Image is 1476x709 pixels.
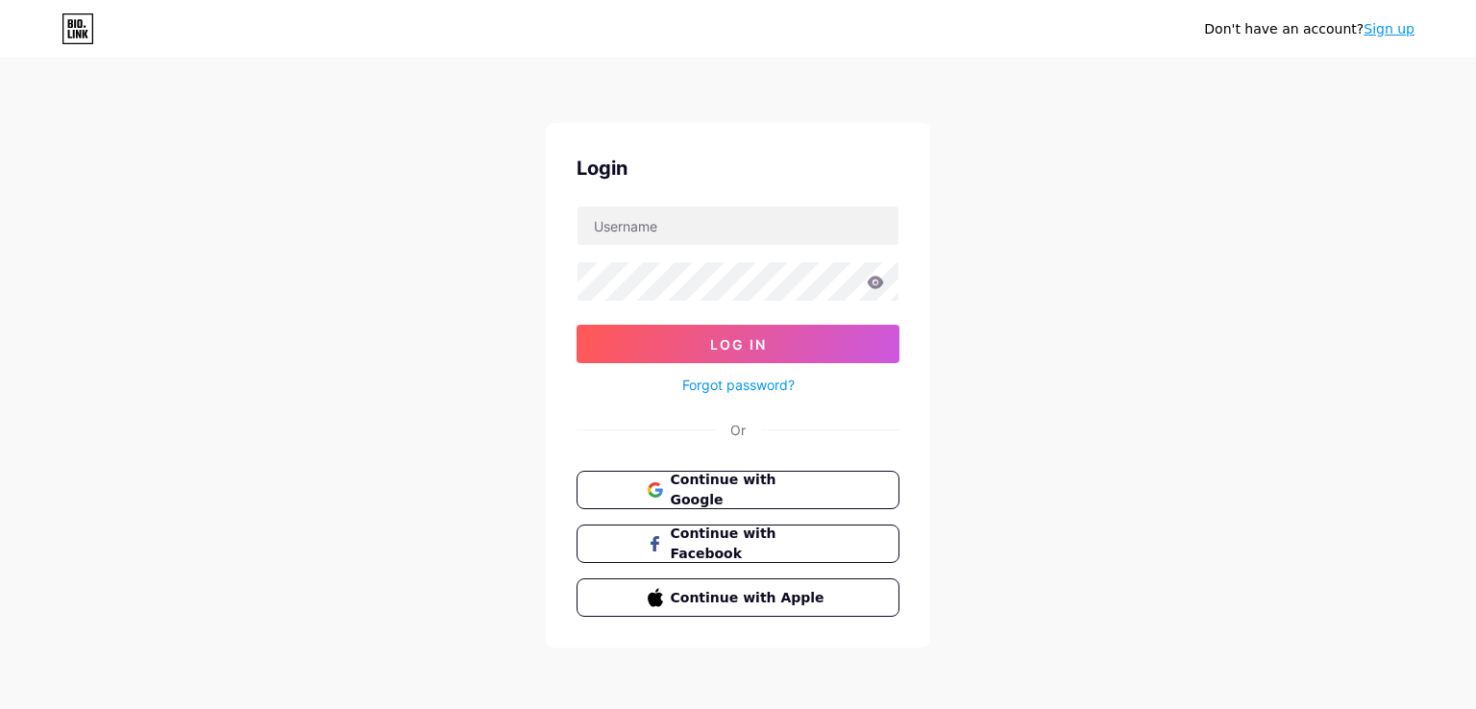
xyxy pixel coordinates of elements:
[1204,19,1414,39] div: Don't have an account?
[710,336,767,353] span: Log In
[577,525,899,563] button: Continue with Facebook
[671,524,829,564] span: Continue with Facebook
[730,420,746,440] div: Or
[578,207,898,245] input: Username
[577,154,899,183] div: Login
[577,325,899,363] button: Log In
[682,375,795,395] a: Forgot password?
[671,470,829,510] span: Continue with Google
[577,471,899,509] button: Continue with Google
[1364,21,1414,37] a: Sign up
[671,588,829,608] span: Continue with Apple
[577,578,899,617] button: Continue with Apple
